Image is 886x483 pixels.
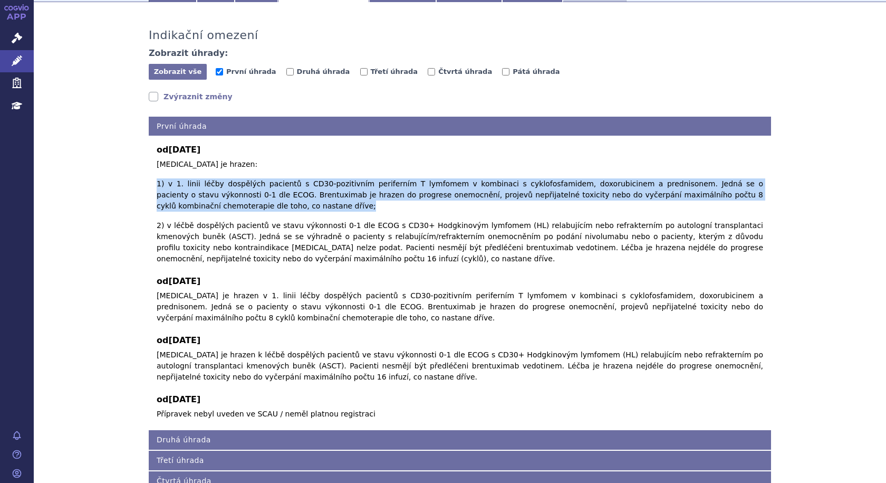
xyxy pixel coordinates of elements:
[149,451,771,470] h4: Třetí úhrada
[157,159,763,264] p: [MEDICAL_DATA] je hrazen: 1) v 1. linii léčby dospělých pacientů s CD30-pozitivním periferním T l...
[157,349,763,383] p: [MEDICAL_DATA] je hrazen k léčbě dospělých pacientů ve stavu výkonnosti 0-1 dle ECOG s CD30+ Hodg...
[286,68,294,75] input: Druhá úhrada
[157,334,763,347] b: od
[428,68,435,75] input: Čtvrtá úhrada
[502,68,509,75] input: Pátá úhrada
[226,68,276,75] span: První úhrada
[149,430,771,450] h4: Druhá úhrada
[149,48,228,59] h4: Zobrazit úhrady:
[168,394,200,404] span: [DATE]
[154,68,202,75] span: Zobrazit vše
[149,117,771,136] h4: První úhrada
[438,68,492,75] span: Čtvrtá úhrada
[157,290,763,324] p: [MEDICAL_DATA] je hrazen v 1. linii léčby dospělých pacientů s CD30-pozitivním periferním T lymfo...
[149,29,258,42] h3: Indikační omezení
[216,68,223,75] input: První úhrada
[157,409,763,420] p: Přípravek nebyl uveden ve SCAU / neměl platnou registraci
[157,393,763,406] b: od
[149,91,233,102] a: Zvýraznit změny
[168,276,200,286] span: [DATE]
[149,64,207,80] button: Zobrazit vše
[513,68,560,75] span: Pátá úhrada
[371,68,418,75] span: Třetí úhrada
[157,275,763,288] b: od
[168,335,200,345] span: [DATE]
[157,144,763,156] b: od
[360,68,368,75] input: Třetí úhrada
[168,145,200,155] span: [DATE]
[297,68,350,75] span: Druhá úhrada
